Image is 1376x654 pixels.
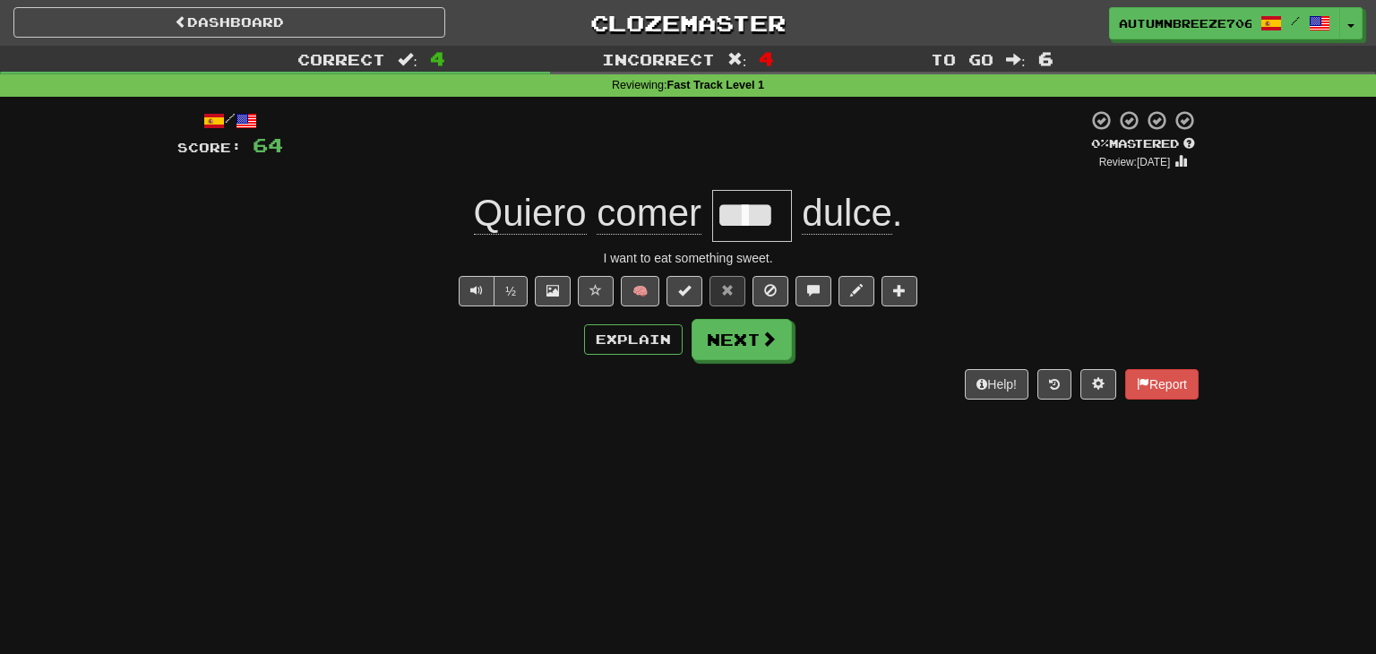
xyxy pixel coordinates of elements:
span: Score: [177,140,242,155]
a: Dashboard [13,7,445,38]
span: 0 % [1091,136,1109,151]
button: Discuss sentence (alt+u) [795,276,831,306]
span: Quiero [474,192,587,235]
span: 64 [253,133,283,156]
span: To go [931,50,993,68]
span: : [1006,52,1026,67]
div: / [177,109,283,132]
span: : [727,52,747,67]
span: comer [597,192,701,235]
button: Add to collection (alt+a) [881,276,917,306]
span: . [792,192,903,235]
div: I want to eat something sweet. [177,249,1199,267]
div: Mastered [1088,136,1199,152]
button: Reset to 0% Mastered (alt+r) [709,276,745,306]
button: Edit sentence (alt+d) [838,276,874,306]
button: Favorite sentence (alt+f) [578,276,614,306]
span: Incorrect [602,50,715,68]
span: 4 [430,47,445,69]
span: dulce [802,192,891,235]
button: Next [692,319,792,360]
button: Help! [965,369,1028,400]
button: Explain [584,324,683,355]
div: Text-to-speech controls [455,276,528,306]
strong: Fast Track Level 1 [667,79,765,91]
button: Ignore sentence (alt+i) [752,276,788,306]
span: Correct [297,50,385,68]
span: AutumnBreeze7066 [1119,15,1251,31]
button: 🧠 [621,276,659,306]
span: 4 [759,47,774,69]
a: Clozemaster [472,7,904,39]
span: / [1291,14,1300,27]
button: Show image (alt+x) [535,276,571,306]
small: Review: [DATE] [1099,156,1171,168]
span: : [398,52,417,67]
button: Report [1125,369,1199,400]
button: Round history (alt+y) [1037,369,1071,400]
button: Play sentence audio (ctl+space) [459,276,494,306]
button: Set this sentence to 100% Mastered (alt+m) [666,276,702,306]
button: ½ [494,276,528,306]
a: AutumnBreeze7066 / [1109,7,1340,39]
span: 6 [1038,47,1053,69]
